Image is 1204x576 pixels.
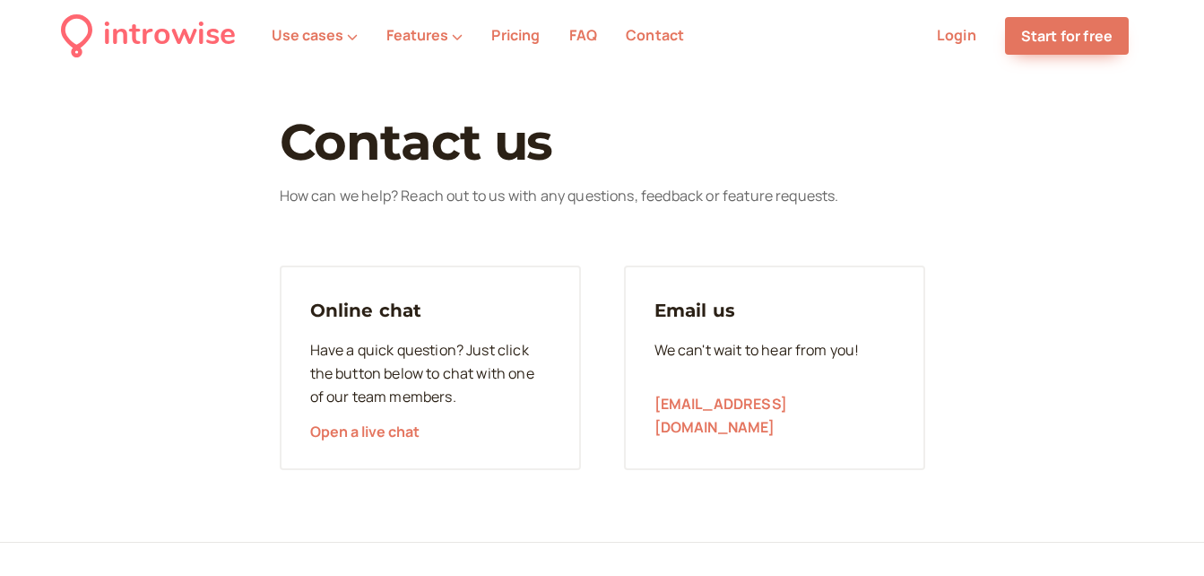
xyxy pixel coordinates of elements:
[310,423,420,440] button: Open a live chat
[654,296,736,325] h3: Email us
[654,339,860,379] p: We can't wait to hear from you!
[654,393,895,440] a: [EMAIL_ADDRESS][DOMAIN_NAME]
[310,422,420,441] span: Open a live chat
[1005,17,1129,55] a: Start for free
[386,27,463,43] button: Features
[61,11,236,60] a: introwise
[491,25,540,45] a: Pricing
[272,27,358,43] button: Use cases
[310,339,550,409] p: Have a quick question? Just click the button below to chat with one of our team members.
[937,25,976,45] a: Login
[103,11,236,60] div: introwise
[280,115,925,170] h1: Contact us
[626,25,684,45] a: Contact
[280,185,925,208] p: How can we help? Reach out to us with any questions, feedback or feature requests.
[310,296,422,325] h3: Online chat
[569,25,597,45] a: FAQ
